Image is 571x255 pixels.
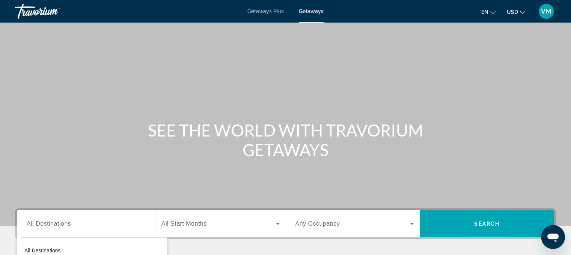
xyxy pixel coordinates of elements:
[541,8,551,15] span: VM
[161,220,207,227] span: All Start Months
[247,8,284,14] a: Getaways Plus
[481,6,496,17] button: Change language
[145,120,426,159] h1: SEE THE WORLD WITH TRAVORIUM GETAWAYS
[24,247,61,253] span: All destinations
[299,8,324,14] a: Getaways
[295,220,340,227] span: Any Occupancy
[17,210,554,237] div: Search widget
[27,220,145,229] input: Select destination
[474,221,500,227] span: Search
[507,6,525,17] button: Change currency
[481,9,488,15] span: en
[541,225,565,249] iframe: Button to launch messaging window
[27,220,71,227] span: All Destinations
[15,2,90,21] a: Travorium
[536,3,556,19] button: User Menu
[420,210,554,237] button: Search
[507,9,518,15] span: USD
